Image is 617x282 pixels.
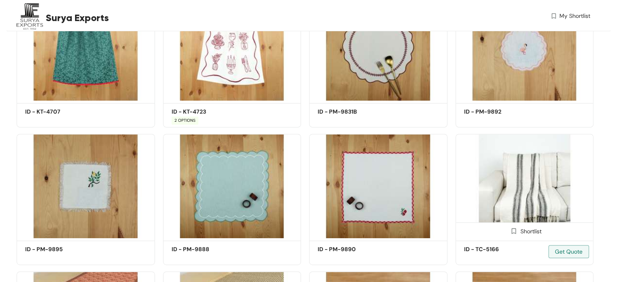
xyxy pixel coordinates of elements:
img: Buyer Portal [17,3,43,30]
img: Shortlist [510,227,518,235]
span: Get Quote [555,247,583,256]
h5: ID - TC-5166 [464,245,533,254]
img: e066ead2-4c90-4123-8f88-de88d2c0bb15 [456,134,594,238]
h5: ID - PM-9890 [318,245,387,254]
span: 2 OPTIONS [172,116,198,125]
button: Get Quote [548,245,589,258]
img: 4b5a6442-0498-46a5-96a9-7770161a8b54 [17,134,155,238]
h5: ID - PM-9888 [172,245,241,254]
img: af7f60a7-61b7-411a-af94-f74e1d3c0b00 [163,134,301,238]
img: wishlist [550,12,557,20]
h5: ID - KT-4707 [25,108,94,116]
h5: ID - PM-9831B [318,108,387,116]
h5: ID - PM-9892 [464,108,533,116]
span: Surya Exports [46,11,109,25]
h5: ID - KT-4723 [172,108,241,116]
img: 250dac95-8da9-446d-876f-86c835399cc6 [309,134,447,238]
h5: ID - PM-9895 [25,245,94,254]
span: My Shortlist [559,12,590,20]
div: Shortlist [507,227,542,235]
